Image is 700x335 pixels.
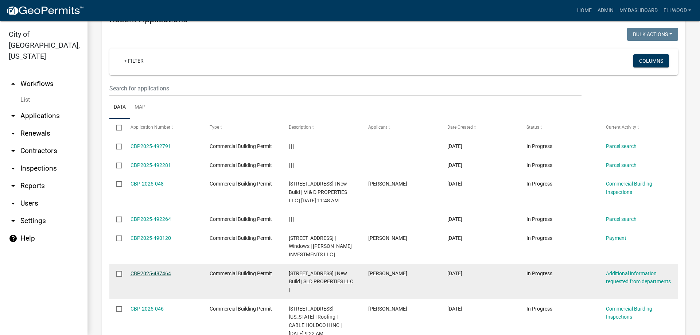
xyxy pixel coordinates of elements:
a: Map [130,96,150,119]
a: Admin [595,4,617,17]
span: Commercial Building Permit [210,306,272,312]
a: Additional information requested from departments [606,270,671,285]
span: Commercial Building Permit [210,270,272,276]
span: Commercial Building Permit [210,235,272,241]
span: | | | [289,162,294,168]
span: Description [289,125,311,130]
datatable-header-cell: Status [520,119,599,136]
a: Data [109,96,130,119]
a: My Dashboard [617,4,661,17]
a: CBP2025-492264 [131,216,171,222]
i: arrow_drop_down [9,129,17,138]
span: Commercial Building Permit [210,216,272,222]
span: 2229 HIGHLAND AVE N | New Build | M & D PROPERTIES LLC | 10/14/2025 11:48 AM [289,181,347,203]
a: CBP-2025-048 [131,181,164,187]
span: Jared [368,270,407,276]
span: Commercial Building Permit [210,143,272,149]
a: CBP2025-490120 [131,235,171,241]
a: CBP2025-487464 [131,270,171,276]
span: In Progress [526,181,552,187]
span: 26 BROADWAY ST N | Windows | AHLERS INVESTMENTS LLC | [289,235,352,258]
span: 10/14/2025 [447,216,462,222]
span: Current Activity [606,125,636,130]
i: arrow_drop_down [9,182,17,190]
span: 10/14/2025 [447,181,462,187]
datatable-header-cell: Date Created [440,119,520,136]
span: 10/02/2025 [447,306,462,312]
a: Commercial Building Inspections [606,306,652,320]
span: In Progress [526,216,552,222]
a: CBP-2025-046 [131,306,164,312]
a: Home [574,4,595,17]
datatable-header-cell: Description [282,119,361,136]
span: 10/15/2025 [447,143,462,149]
span: In Progress [526,162,552,168]
i: arrow_drop_down [9,217,17,225]
span: In Progress [526,306,552,312]
input: Search for applications [109,81,582,96]
span: | | | [289,143,294,149]
span: 10/14/2025 [447,162,462,168]
a: Parcel search [606,162,637,168]
span: 326 BROADWAY ST N | New Build | SLD PROPERTIES LLC | [289,270,353,293]
datatable-header-cell: Application Number [123,119,202,136]
a: Payment [606,235,626,241]
i: help [9,234,17,243]
button: Columns [633,54,669,67]
i: arrow_drop_up [9,79,17,88]
span: Application Number [131,125,170,130]
button: Bulk Actions [627,28,678,41]
datatable-header-cell: Type [203,119,282,136]
span: Ashley Swenson [368,306,407,312]
a: Parcel search [606,216,637,222]
span: In Progress [526,270,552,276]
i: arrow_drop_down [9,164,17,173]
datatable-header-cell: Current Activity [599,119,678,136]
datatable-header-cell: Applicant [361,119,440,136]
span: Date Created [447,125,473,130]
span: Status [526,125,539,130]
a: Ellwood [661,4,694,17]
span: Commercial Building Permit [210,181,272,187]
i: arrow_drop_down [9,112,17,120]
span: Mike [368,181,407,187]
span: | | | [289,216,294,222]
a: CBP2025-492281 [131,162,171,168]
a: CBP2025-492791 [131,143,171,149]
span: 10/08/2025 [447,235,462,241]
i: arrow_drop_down [9,147,17,155]
a: Parcel search [606,143,637,149]
span: Type [210,125,219,130]
i: arrow_drop_down [9,199,17,208]
span: In Progress [526,143,552,149]
a: Commercial Building Inspections [606,181,652,195]
a: + Filter [118,54,149,67]
span: In Progress [526,235,552,241]
span: Applicant [368,125,387,130]
span: Rick Ahlers [368,235,407,241]
span: 10/03/2025 [447,270,462,276]
span: Commercial Building Permit [210,162,272,168]
datatable-header-cell: Select [109,119,123,136]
